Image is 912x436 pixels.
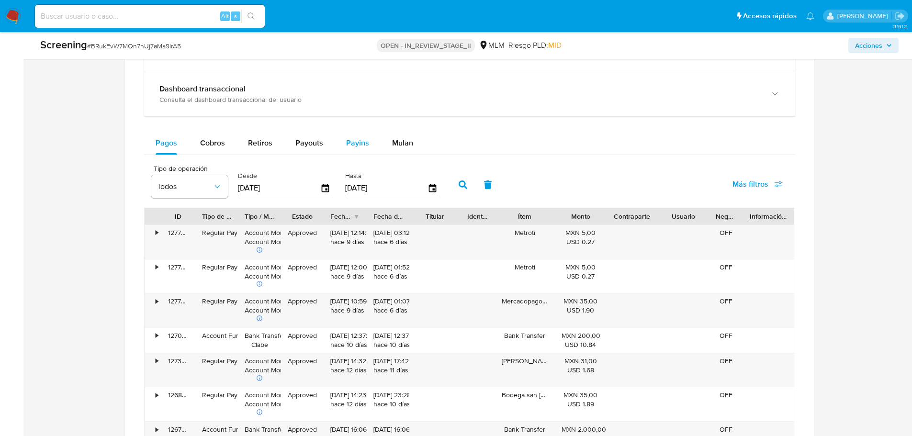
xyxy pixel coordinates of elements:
[87,41,181,51] span: # BRukEvW7MQn7nUj7aMa9lrA5
[241,10,261,23] button: search-icon
[548,40,562,51] span: MID
[837,11,891,21] p: nicolas.tyrkiel@mercadolibre.com
[35,10,265,22] input: Buscar usuario o caso...
[508,40,562,51] span: Riesgo PLD:
[377,39,475,52] p: OPEN - IN_REVIEW_STAGE_II
[806,12,814,20] a: Notificaciones
[743,11,797,21] span: Accesos rápidos
[479,40,505,51] div: MLM
[855,38,882,53] span: Acciones
[40,37,87,52] b: Screening
[895,11,905,21] a: Salir
[893,22,907,30] span: 3.161.2
[234,11,237,21] span: s
[848,38,899,53] button: Acciones
[221,11,229,21] span: Alt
